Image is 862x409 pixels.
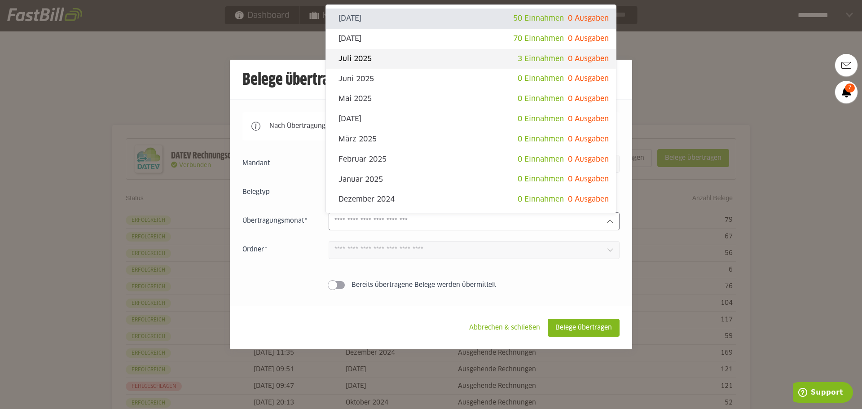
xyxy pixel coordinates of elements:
span: 0 Ausgaben [568,95,609,102]
iframe: Öffnet ein Widget, in dem Sie weitere Informationen finden [793,382,853,405]
sl-option: Februar 2025 [326,150,616,170]
span: 0 Einnahmen [518,156,564,163]
span: 0 Einnahmen [518,115,564,123]
sl-option: [DATE] [326,9,616,29]
sl-option: Mai 2025 [326,89,616,109]
span: 50 Einnahmen [513,15,564,22]
span: 0 Einnahmen [518,75,564,82]
sl-option: Juni 2025 [326,69,616,89]
sl-option: Dezember 2024 [326,189,616,210]
span: 0 Ausgaben [568,156,609,163]
sl-option: [DATE] [326,109,616,129]
span: 0 Einnahmen [518,196,564,203]
span: 0 Einnahmen [518,95,564,102]
span: 0 Ausgaben [568,35,609,42]
span: 0 Ausgaben [568,115,609,123]
sl-option: Januar 2025 [326,169,616,189]
span: 0 Ausgaben [568,196,609,203]
sl-option: Juli 2025 [326,49,616,69]
sl-switch: Bereits übertragene Belege werden übermittelt [242,281,620,290]
span: 0 Ausgaben [568,15,609,22]
sl-button: Abbrechen & schließen [462,319,548,337]
sl-option: März 2025 [326,129,616,150]
span: 0 Ausgaben [568,75,609,82]
a: 7 [835,81,858,103]
span: 0 Einnahmen [518,176,564,183]
sl-option: [DATE] [326,29,616,49]
sl-option: [DATE] [326,210,616,230]
span: 0 Ausgaben [568,176,609,183]
sl-button: Belege übertragen [548,319,620,337]
span: 70 Einnahmen [513,35,564,42]
span: 3 Einnahmen [518,55,564,62]
span: 7 [845,84,855,92]
span: 0 Ausgaben [568,55,609,62]
span: 0 Einnahmen [518,136,564,143]
span: 0 Ausgaben [568,136,609,143]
